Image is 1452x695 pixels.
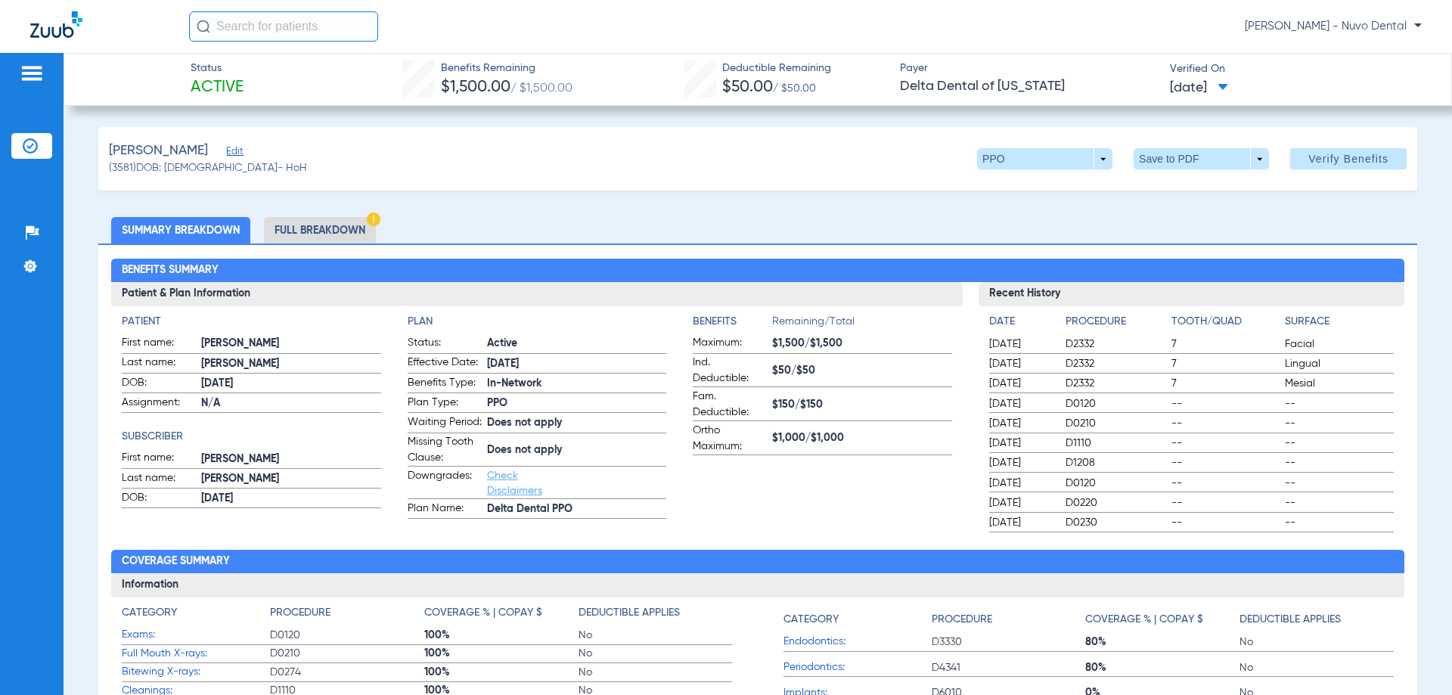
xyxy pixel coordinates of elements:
span: -- [1285,495,1393,510]
span: Bitewing X-rays: [122,664,270,680]
span: Status: [408,335,482,353]
app-breakdown-title: Category [122,605,270,626]
h3: Recent History [979,282,1404,306]
span: D0120 [270,628,424,643]
span: $1,500.00 [441,79,510,95]
span: [DATE] [201,376,380,392]
h2: Coverage Summary [111,550,1404,574]
span: [DATE] [989,436,1053,451]
span: D4341 [932,660,1086,675]
span: No [1239,660,1394,675]
span: D0230 [1066,515,1166,530]
span: / $1,500.00 [510,82,572,95]
app-breakdown-title: Procedure [1066,314,1166,335]
span: Facial [1285,337,1393,352]
span: -- [1285,416,1393,431]
button: Verify Benefits [1290,148,1407,169]
h4: Surface [1285,314,1393,330]
app-breakdown-title: Procedure [932,605,1086,633]
span: Missing Tooth Clause: [408,434,482,466]
li: Summary Breakdown [111,217,250,244]
span: 7 [1171,376,1280,391]
h4: Tooth/Quad [1171,314,1280,330]
span: $1,000/$1,000 [772,430,951,446]
span: [DATE] [1170,79,1228,98]
h4: Category [783,612,839,628]
span: Plan Type: [408,395,482,413]
span: 7 [1171,356,1280,371]
span: No [1239,634,1394,650]
app-breakdown-title: Benefits [693,314,772,335]
img: hamburger-icon [20,64,44,82]
span: D0210 [1066,416,1166,431]
h4: Deductible Applies [579,605,680,621]
span: D1110 [1066,436,1166,451]
span: -- [1171,396,1280,411]
h3: Patient & Plan Information [111,282,962,306]
span: D0210 [270,646,424,661]
span: [PERSON_NAME] [201,356,380,372]
h4: Procedure [1066,314,1166,330]
span: Waiting Period: [408,414,482,433]
span: -- [1171,495,1280,510]
span: [PERSON_NAME] [201,471,380,487]
a: Check Disclaimers [487,470,542,496]
h4: Plan [408,314,666,330]
span: 100% [424,646,579,661]
span: [DATE] [989,476,1053,491]
span: -- [1285,476,1393,491]
span: -- [1285,436,1393,451]
span: Payer [900,61,1157,76]
app-breakdown-title: Tooth/Quad [1171,314,1280,335]
app-breakdown-title: Coverage % | Copay $ [1085,605,1239,633]
span: First name: [122,450,196,468]
h4: Subscriber [122,429,380,445]
span: [DATE] [989,376,1053,391]
span: [PERSON_NAME] - Nuvo Dental [1245,19,1422,34]
span: In-Network [487,376,666,392]
app-breakdown-title: Deductible Applies [579,605,733,626]
span: D3330 [932,634,1086,650]
span: [PERSON_NAME] [201,336,380,352]
span: Delta Dental of [US_STATE] [900,77,1157,96]
span: DOB: [122,490,196,508]
h4: Coverage % | Copay $ [1085,612,1203,628]
h3: Information [111,573,1404,597]
app-breakdown-title: Deductible Applies [1239,605,1394,633]
span: / $50.00 [773,83,816,94]
app-breakdown-title: Category [783,605,932,633]
span: PPO [487,396,666,411]
span: [DATE] [989,356,1053,371]
span: Last name: [122,470,196,489]
span: Effective Date: [408,355,482,373]
span: 100% [424,665,579,680]
iframe: Chat Widget [1376,622,1452,695]
span: Active [487,336,666,352]
span: Verified On [1170,61,1427,77]
app-breakdown-title: Surface [1285,314,1393,335]
span: D0120 [1066,476,1166,491]
h4: Date [989,314,1053,330]
span: [DATE] [989,495,1053,510]
span: Ortho Maximum: [693,423,767,455]
span: [DATE] [201,491,380,507]
span: -- [1171,436,1280,451]
h4: Coverage % | Copay $ [424,605,542,621]
span: Mesial [1285,376,1393,391]
span: [PERSON_NAME] [109,141,208,160]
span: No [579,628,733,643]
h4: Benefits [693,314,772,330]
span: Maximum: [693,335,767,353]
span: D1208 [1066,455,1166,470]
span: -- [1285,515,1393,530]
span: [DATE] [989,396,1053,411]
span: -- [1171,416,1280,431]
h2: Benefits Summary [111,259,1404,283]
span: D2332 [1066,376,1166,391]
span: [DATE] [989,455,1053,470]
span: Downgrades: [408,468,482,498]
img: Search Icon [197,20,210,33]
span: First name: [122,335,196,353]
